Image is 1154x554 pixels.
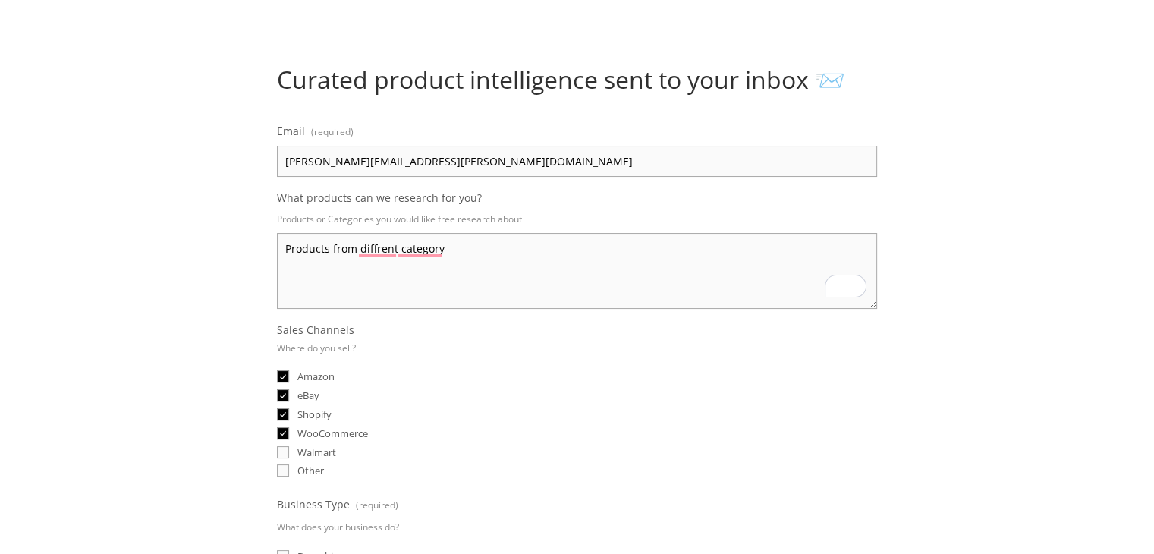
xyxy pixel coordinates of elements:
input: Other [277,464,289,477]
span: eBay [297,389,319,402]
span: Amazon [297,370,335,383]
span: WooCommerce [297,427,368,440]
span: Business Type [277,497,350,512]
span: (required) [355,494,398,516]
input: Amazon [277,370,289,382]
input: Shopify [277,408,289,420]
input: eBay [277,389,289,401]
textarea: To enrich screen reader interactions, please activate Accessibility in Grammarly extension settings [277,233,877,309]
p: Products or Categories you would like free research about [277,208,877,230]
input: WooCommerce [277,427,289,439]
span: What products can we research for you? [277,190,482,205]
h1: Curated product intelligence sent to your inbox 📨 [277,65,877,94]
span: Other [297,464,324,477]
p: What does your business do? [277,516,399,538]
span: Shopify [297,408,332,421]
span: Email [277,124,305,138]
span: Walmart [297,445,336,459]
span: Sales Channels [277,323,354,337]
input: Walmart [277,446,289,458]
span: (required) [310,121,353,143]
p: Where do you sell? [277,337,356,359]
